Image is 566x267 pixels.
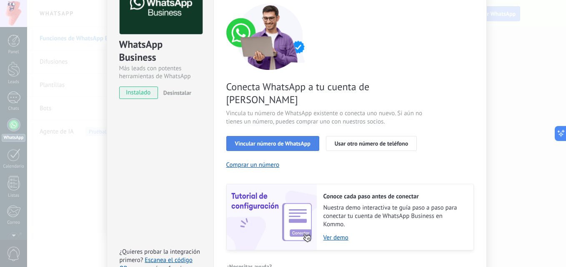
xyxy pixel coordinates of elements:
div: WhatsApp Business [119,38,201,64]
button: Desinstalar [160,87,191,99]
a: Ver demo [323,234,465,242]
span: instalado [120,87,158,99]
span: Vincular número de WhatsApp [235,141,311,146]
span: Conecta WhatsApp a tu cuenta de [PERSON_NAME] [226,80,425,106]
button: Comprar un número [226,161,280,169]
button: Usar otro número de teléfono [326,136,417,151]
span: Nuestra demo interactiva te guía paso a paso para conectar tu cuenta de WhatsApp Business en Kommo. [323,204,465,229]
h2: Conoce cada paso antes de conectar [323,193,465,200]
span: Vincula tu número de WhatsApp existente o conecta uno nuevo. Si aún no tienes un número, puedes c... [226,109,425,126]
div: Más leads con potentes herramientas de WhatsApp [119,64,201,80]
span: Usar otro número de teléfono [335,141,408,146]
span: ¿Quieres probar la integración primero? [120,248,200,264]
img: connect number [226,3,314,70]
button: Vincular número de WhatsApp [226,136,319,151]
span: Desinstalar [163,89,191,96]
